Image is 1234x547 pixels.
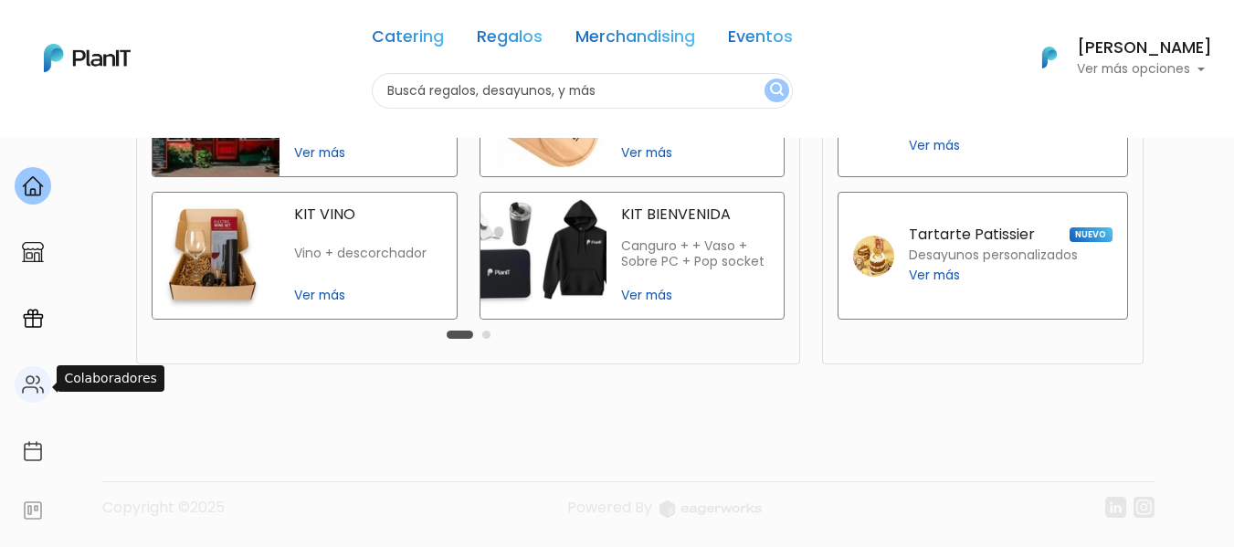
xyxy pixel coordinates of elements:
p: Copyright ©2025 [102,497,225,532]
p: Desayunos personalizados [909,249,1078,262]
a: Regalos [477,29,543,51]
img: kit bienvenida [480,193,607,319]
span: Ver más [909,266,960,285]
p: KIT BIENVENIDA [621,207,769,222]
p: Tartarte Patissier [909,227,1035,242]
p: Vino + descorchador [294,246,442,261]
span: Ver más [294,143,442,163]
a: Catering [372,29,444,51]
img: feedback-78b5a0c8f98aac82b08bfc38622c3050aee476f2c9584af64705fc4e61158814.svg [22,500,44,521]
p: KIT VINO [294,207,442,222]
img: calendar-87d922413cdce8b2cf7b7f5f62616a5cf9e4887200fb71536465627b3292af00.svg [22,440,44,462]
img: home-e721727adea9d79c4d83392d1f703f7f8bce08238fde08b1acbfd93340b81755.svg [22,175,44,197]
img: kit vino [153,193,279,319]
a: Tartarte Patissier NUEVO Desayunos personalizados Ver más [838,192,1128,320]
div: Carousel Pagination [442,323,495,345]
a: kit vino KIT VINO Vino + descorchador Ver más [152,192,458,320]
span: translation missing: es.layouts.footer.powered_by [567,497,652,518]
button: PlanIt Logo [PERSON_NAME] Ver más opciones [1018,34,1212,81]
img: PlanIt Logo [1029,37,1070,78]
p: Canguro + + Vaso + Sobre PC + Pop socket [621,238,769,270]
span: Ver más [621,286,769,305]
div: Colaboradores [57,365,163,392]
span: Ver más [909,136,960,155]
span: Ver más [621,143,769,163]
a: Merchandising [575,29,695,51]
img: linkedin-cc7d2dbb1a16aff8e18f147ffe980d30ddd5d9e01409788280e63c91fc390ff4.svg [1105,497,1126,518]
a: Powered By [567,497,762,532]
img: marketplace-4ceaa7011d94191e9ded77b95e3339b90024bf715f7c57f8cf31f2d8c509eaba.svg [22,241,44,263]
button: Carousel Page 1 (Current Slide) [447,331,473,339]
a: Eventos [728,29,793,51]
img: logo_eagerworks-044938b0bf012b96b195e05891a56339191180c2d98ce7df62ca656130a436fa.svg [659,500,762,518]
img: campaigns-02234683943229c281be62815700db0a1741e53638e28bf9629b52c665b00959.svg [22,308,44,330]
img: search_button-432b6d5273f82d61273b3651a40e1bd1b912527efae98b1b7a1b2c0702e16a8d.svg [770,82,784,100]
img: people-662611757002400ad9ed0e3c099ab2801c6687ba6c219adb57efc949bc21e19d.svg [22,373,44,395]
p: Ver más opciones [1077,63,1212,76]
h6: [PERSON_NAME] [1077,40,1212,57]
input: Buscá regalos, desayunos, y más [372,73,793,109]
span: NUEVO [1070,227,1112,242]
img: tartarte patissier [853,236,894,277]
img: PlanIt Logo [44,44,131,72]
a: kit bienvenida KIT BIENVENIDA Canguro + + Vaso + Sobre PC + Pop socket Ver más [480,192,786,320]
div: ¿Necesitás ayuda? [94,17,263,53]
button: Carousel Page 2 [482,331,490,339]
span: Ver más [294,286,442,305]
img: instagram-7ba2a2629254302ec2a9470e65da5de918c9f3c9a63008f8abed3140a32961bf.svg [1134,497,1155,518]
